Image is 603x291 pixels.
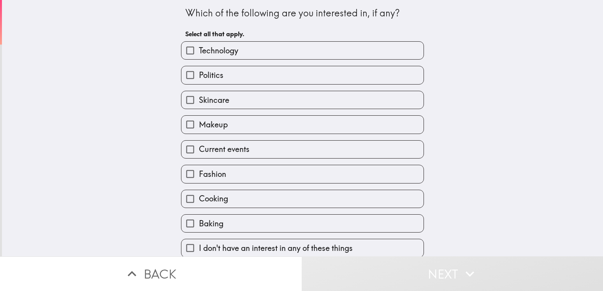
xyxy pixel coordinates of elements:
[199,243,353,254] span: I don't have an interest in any of these things
[199,119,228,130] span: Makeup
[199,218,223,229] span: Baking
[199,70,223,81] span: Politics
[185,30,420,38] h6: Select all that apply.
[199,144,250,155] span: Current events
[181,165,424,183] button: Fashion
[199,95,229,106] span: Skincare
[199,193,228,204] span: Cooking
[181,239,424,257] button: I don't have an interest in any of these things
[181,42,424,59] button: Technology
[181,66,424,84] button: Politics
[181,91,424,109] button: Skincare
[185,7,420,20] div: Which of the following are you interested in, if any?
[181,190,424,208] button: Cooking
[181,215,424,232] button: Baking
[199,169,226,180] span: Fashion
[199,45,238,56] span: Technology
[181,141,424,158] button: Current events
[181,116,424,133] button: Makeup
